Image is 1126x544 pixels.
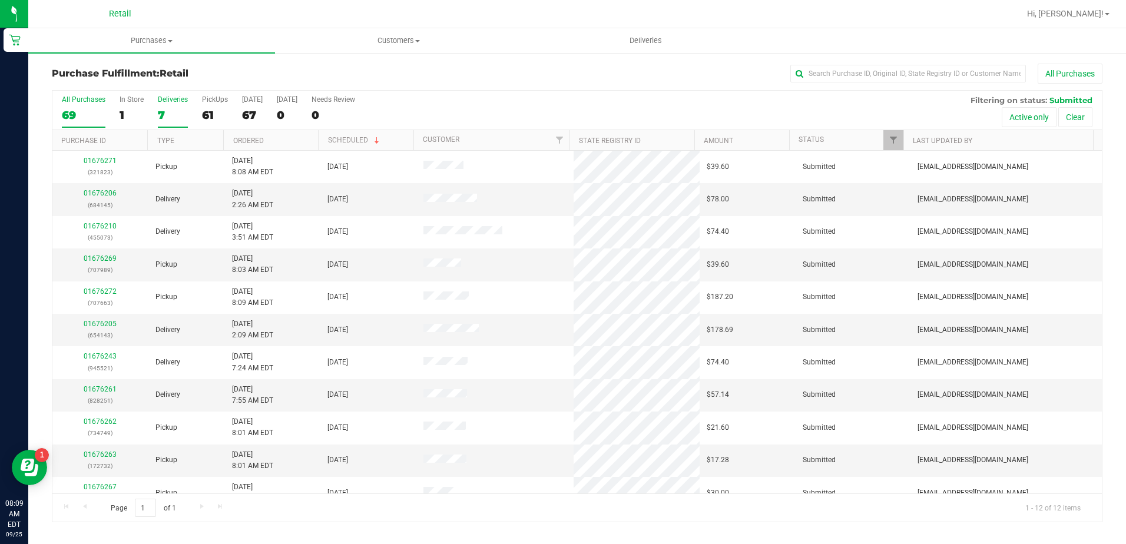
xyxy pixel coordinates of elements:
[160,68,188,79] span: Retail
[9,34,21,46] inline-svg: Retail
[803,291,836,303] span: Submitted
[790,65,1026,82] input: Search Purchase ID, Original ID, State Registry ID or Customer Name...
[155,291,177,303] span: Pickup
[59,167,141,178] p: (321823)
[803,194,836,205] span: Submitted
[28,35,275,46] span: Purchases
[918,259,1028,270] span: [EMAIL_ADDRESS][DOMAIN_NAME]
[84,450,117,459] a: 01676263
[232,416,273,439] span: [DATE] 8:01 AM EDT
[327,422,348,433] span: [DATE]
[59,427,141,439] p: (734749)
[158,108,188,122] div: 7
[242,108,263,122] div: 67
[35,448,49,462] iframe: Resource center unread badge
[312,95,355,104] div: Needs Review
[327,259,348,270] span: [DATE]
[5,498,23,530] p: 08:09 AM EDT
[202,95,228,104] div: PickUps
[918,226,1028,237] span: [EMAIL_ADDRESS][DOMAIN_NAME]
[61,137,106,145] a: Purchase ID
[707,422,729,433] span: $21.60
[971,95,1047,105] span: Filtering on status:
[101,499,186,517] span: Page of 1
[707,259,729,270] span: $39.60
[918,324,1028,336] span: [EMAIL_ADDRESS][DOMAIN_NAME]
[707,161,729,173] span: $39.60
[232,188,273,210] span: [DATE] 2:26 AM EDT
[84,189,117,197] a: 01676206
[155,324,180,336] span: Delivery
[707,226,729,237] span: $74.40
[918,487,1028,499] span: [EMAIL_ADDRESS][DOMAIN_NAME]
[327,455,348,466] span: [DATE]
[1027,9,1104,18] span: Hi, [PERSON_NAME]!
[59,395,141,406] p: (828251)
[550,130,569,150] a: Filter
[704,137,733,145] a: Amount
[59,297,141,309] p: (707663)
[155,161,177,173] span: Pickup
[327,389,348,400] span: [DATE]
[799,135,824,144] a: Status
[84,320,117,328] a: 01676205
[803,487,836,499] span: Submitted
[62,95,105,104] div: All Purchases
[918,291,1028,303] span: [EMAIL_ADDRESS][DOMAIN_NAME]
[918,357,1028,368] span: [EMAIL_ADDRESS][DOMAIN_NAME]
[803,389,836,400] span: Submitted
[84,352,117,360] a: 01676243
[312,108,355,122] div: 0
[59,460,141,472] p: (172732)
[52,68,402,79] h3: Purchase Fulfillment:
[327,487,348,499] span: [DATE]
[918,455,1028,466] span: [EMAIL_ADDRESS][DOMAIN_NAME]
[232,449,273,472] span: [DATE] 8:01 AM EDT
[803,226,836,237] span: Submitted
[277,95,297,104] div: [DATE]
[120,108,144,122] div: 1
[327,194,348,205] span: [DATE]
[5,530,23,539] p: 09/25
[233,137,264,145] a: Ordered
[158,95,188,104] div: Deliveries
[276,35,521,46] span: Customers
[275,28,522,53] a: Customers
[155,422,177,433] span: Pickup
[155,194,180,205] span: Delivery
[157,137,174,145] a: Type
[28,28,275,53] a: Purchases
[232,384,273,406] span: [DATE] 7:55 AM EDT
[707,487,729,499] span: $30.00
[707,194,729,205] span: $78.00
[155,455,177,466] span: Pickup
[84,287,117,296] a: 01676272
[1038,64,1102,84] button: All Purchases
[327,161,348,173] span: [DATE]
[232,286,273,309] span: [DATE] 8:09 AM EDT
[918,194,1028,205] span: [EMAIL_ADDRESS][DOMAIN_NAME]
[84,385,117,393] a: 01676261
[707,357,729,368] span: $74.40
[707,455,729,466] span: $17.28
[423,135,459,144] a: Customer
[918,389,1028,400] span: [EMAIL_ADDRESS][DOMAIN_NAME]
[707,324,733,336] span: $178.69
[1016,499,1090,516] span: 1 - 12 of 12 items
[155,357,180,368] span: Delivery
[918,161,1028,173] span: [EMAIL_ADDRESS][DOMAIN_NAME]
[328,136,382,144] a: Scheduled
[1058,107,1092,127] button: Clear
[614,35,678,46] span: Deliveries
[59,200,141,211] p: (684145)
[109,9,131,19] span: Retail
[84,254,117,263] a: 01676269
[155,259,177,270] span: Pickup
[120,95,144,104] div: In Store
[59,232,141,243] p: (455073)
[202,108,228,122] div: 61
[803,455,836,466] span: Submitted
[803,259,836,270] span: Submitted
[242,95,263,104] div: [DATE]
